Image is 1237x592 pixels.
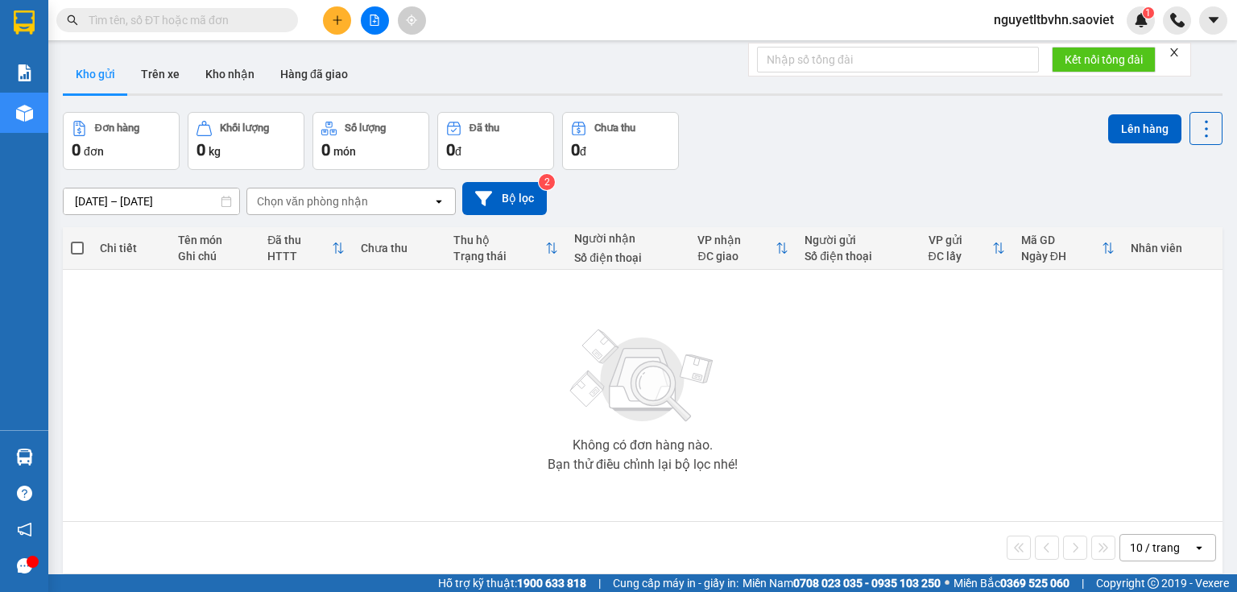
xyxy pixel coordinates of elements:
span: Kết nối tổng đài [1065,51,1143,68]
div: Số lượng [345,122,386,134]
div: Chi tiết [100,242,162,255]
div: VP gửi [929,234,992,246]
div: Không có đơn hàng nào. [573,439,713,452]
span: Miền Nam [743,574,941,592]
span: file-add [369,14,380,26]
div: Số điện thoại [805,250,912,263]
span: | [1082,574,1084,592]
span: đ [580,145,586,158]
button: Số lượng0món [312,112,429,170]
div: Ngày ĐH [1021,250,1102,263]
div: Mã GD [1021,234,1102,246]
span: 0 [571,140,580,159]
span: question-circle [17,486,32,501]
div: ĐC giao [697,250,776,263]
span: 0 [446,140,455,159]
span: aim [406,14,417,26]
input: Nhập số tổng đài [757,47,1039,72]
button: Bộ lọc [462,182,547,215]
span: 0 [321,140,330,159]
span: 0 [72,140,81,159]
span: Cung cấp máy in - giấy in: [613,574,738,592]
span: Hỗ trợ kỹ thuật: [438,574,586,592]
div: Tên món [178,234,251,246]
button: Kho gửi [63,55,128,93]
img: phone-icon [1170,13,1185,27]
svg: open [1193,541,1206,554]
button: plus [323,6,351,35]
svg: open [432,195,445,208]
div: Thu hộ [453,234,546,246]
sup: 2 [539,174,555,190]
div: Bạn thử điều chỉnh lại bộ lọc nhé! [548,458,738,471]
th: Toggle SortBy [689,227,796,270]
span: 0 [197,140,205,159]
button: Kết nối tổng đài [1052,47,1156,72]
span: | [598,574,601,592]
div: VP nhận [697,234,776,246]
img: warehouse-icon [16,449,33,466]
img: solution-icon [16,64,33,81]
div: ĐC lấy [929,250,992,263]
th: Toggle SortBy [921,227,1013,270]
span: nguyetltbvhn.saoviet [981,10,1127,30]
span: plus [332,14,343,26]
div: Nhân viên [1131,242,1214,255]
button: Chưa thu0đ [562,112,679,170]
button: Lên hàng [1108,114,1181,143]
img: logo-vxr [14,10,35,35]
th: Toggle SortBy [445,227,567,270]
div: Đã thu [267,234,331,246]
img: svg+xml;base64,PHN2ZyBjbGFzcz0ibGlzdC1wbHVnX19zdmciIHhtbG5zPSJodHRwOi8vd3d3LnczLm9yZy8yMDAwL3N2Zy... [562,320,723,433]
div: Số điện thoại [574,251,681,264]
img: icon-new-feature [1134,13,1148,27]
button: Khối lượng0kg [188,112,304,170]
div: Đơn hàng [95,122,139,134]
span: notification [17,522,32,537]
button: caret-down [1199,6,1227,35]
div: Chọn văn phòng nhận [257,193,368,209]
div: Người nhận [574,232,681,245]
th: Toggle SortBy [1013,227,1123,270]
button: Hàng đã giao [267,55,361,93]
div: Khối lượng [220,122,269,134]
strong: 0708 023 035 - 0935 103 250 [793,577,941,590]
button: Đã thu0đ [437,112,554,170]
span: đơn [84,145,104,158]
span: copyright [1148,578,1159,589]
button: Đơn hàng0đơn [63,112,180,170]
img: warehouse-icon [16,105,33,122]
div: Đã thu [470,122,499,134]
span: kg [209,145,221,158]
div: HTTT [267,250,331,263]
span: đ [455,145,461,158]
span: món [333,145,356,158]
span: search [67,14,78,26]
th: Toggle SortBy [259,227,352,270]
input: Select a date range. [64,188,239,214]
span: Miền Bắc [954,574,1069,592]
span: close [1169,47,1180,58]
input: Tìm tên, số ĐT hoặc mã đơn [89,11,279,29]
span: ⚪️ [945,580,949,586]
div: Trạng thái [453,250,546,263]
span: 1 [1145,7,1151,19]
button: Kho nhận [192,55,267,93]
div: Ghi chú [178,250,251,263]
div: Chưa thu [361,242,437,255]
sup: 1 [1143,7,1154,19]
span: caret-down [1206,13,1221,27]
strong: 0369 525 060 [1000,577,1069,590]
div: Người gửi [805,234,912,246]
button: Trên xe [128,55,192,93]
button: file-add [361,6,389,35]
div: Chưa thu [594,122,635,134]
span: message [17,558,32,573]
button: aim [398,6,426,35]
strong: 1900 633 818 [517,577,586,590]
div: 10 / trang [1130,540,1180,556]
